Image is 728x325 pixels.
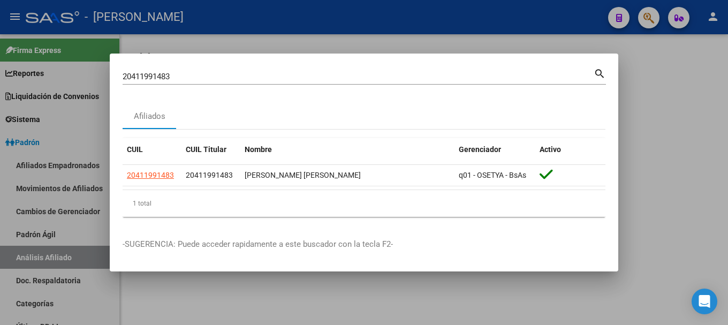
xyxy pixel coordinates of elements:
[692,289,717,314] div: Open Intercom Messenger
[123,138,181,161] datatable-header-cell: CUIL
[594,66,606,79] mat-icon: search
[240,138,454,161] datatable-header-cell: Nombre
[245,169,450,182] div: [PERSON_NAME] [PERSON_NAME]
[127,171,174,179] span: 20411991483
[459,145,501,154] span: Gerenciador
[535,138,605,161] datatable-header-cell: Activo
[186,171,233,179] span: 20411991483
[186,145,226,154] span: CUIL Titular
[181,138,240,161] datatable-header-cell: CUIL Titular
[123,190,605,217] div: 1 total
[123,238,605,251] p: -SUGERENCIA: Puede acceder rapidamente a este buscador con la tecla F2-
[459,171,526,179] span: q01 - OSETYA - BsAs
[134,110,165,123] div: Afiliados
[245,145,272,154] span: Nombre
[127,145,143,154] span: CUIL
[454,138,535,161] datatable-header-cell: Gerenciador
[540,145,561,154] span: Activo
